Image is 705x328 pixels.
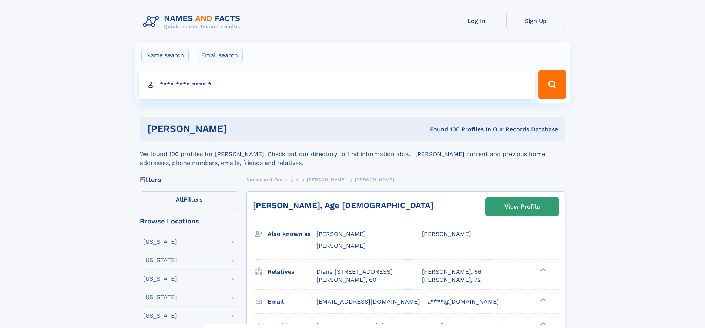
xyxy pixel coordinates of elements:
a: Sign Up [506,12,565,30]
h3: Email [268,295,316,308]
div: Filters [140,176,239,183]
input: search input [139,70,536,99]
span: [PERSON_NAME] [355,177,395,182]
a: K [295,175,299,184]
a: [PERSON_NAME], 56 [422,268,481,276]
div: [US_STATE] [143,239,177,245]
div: [US_STATE] [143,313,177,319]
a: [PERSON_NAME], Age [DEMOGRAPHIC_DATA] [253,201,433,210]
button: Search Button [538,70,566,99]
img: Logo Names and Facts [140,12,246,32]
span: [PERSON_NAME] [316,230,366,237]
h3: Relatives [268,266,316,278]
div: [US_STATE] [143,257,177,263]
div: [US_STATE] [143,276,177,282]
span: [EMAIL_ADDRESS][DOMAIN_NAME] [316,298,420,305]
span: [PERSON_NAME] [422,230,471,237]
span: [PERSON_NAME] [316,242,366,249]
a: [PERSON_NAME], 72 [422,276,481,284]
div: ❯ [538,297,547,302]
div: ❯ [538,321,547,326]
div: Browse Locations [140,218,239,224]
a: [PERSON_NAME] [307,175,346,184]
span: [PERSON_NAME] [307,177,346,182]
a: Names and Facts [246,175,287,184]
h1: [PERSON_NAME] [147,124,329,133]
a: View Profile [486,198,559,216]
div: Found 100 Profiles In Our Records Database [328,125,558,133]
label: Email search [197,48,243,63]
a: Log In [447,12,506,30]
span: All [176,196,184,203]
div: [US_STATE] [143,294,177,300]
h3: Also known as [268,228,316,240]
div: View Profile [504,198,540,215]
span: K [295,177,299,182]
a: Diane [STREET_ADDRESS] [316,268,393,276]
div: ❯ [538,267,547,272]
label: Filters [140,191,239,209]
div: We found 100 profiles for [PERSON_NAME]. Check out our directory to find information about [PERSO... [140,141,565,168]
a: [PERSON_NAME], 60 [316,276,376,284]
label: Name search [141,48,189,63]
